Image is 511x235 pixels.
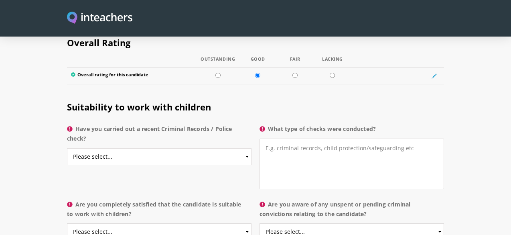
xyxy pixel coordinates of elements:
th: Fair [276,57,314,68]
label: What type of checks were conducted? [260,124,444,139]
span: Suitability to work with children [67,101,211,113]
label: Are you completely satisfied that the candidate is suitable to work with children? [67,200,251,224]
label: Overall rating for this candidate [71,72,193,80]
label: Have you carried out a recent Criminal Records / Police check? [67,124,251,148]
th: Outstanding [197,57,239,68]
th: Lacking [314,57,351,68]
th: Good [239,57,276,68]
label: Are you aware of any unspent or pending criminal convictions relating to the candidate? [260,200,444,224]
span: Overall Rating [67,37,130,49]
a: Visit this site's homepage [67,12,132,25]
img: Inteachers [67,12,132,25]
